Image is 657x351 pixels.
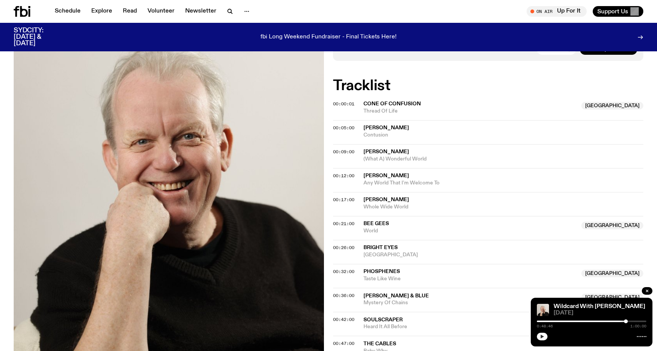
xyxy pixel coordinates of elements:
[181,6,221,17] a: Newsletter
[363,203,643,211] span: Whole Wide World
[363,132,643,139] span: Contusion
[363,149,409,154] span: [PERSON_NAME]
[593,6,643,17] button: Support Us
[333,318,354,322] button: 00:42:00
[581,294,643,301] span: [GEOGRAPHIC_DATA]
[333,340,354,346] span: 00:47:00
[333,270,354,274] button: 00:32:00
[363,221,389,226] span: Bee Gees
[333,222,354,226] button: 00:21:00
[581,222,643,229] span: [GEOGRAPHIC_DATA]
[554,303,645,310] a: Wildcard With [PERSON_NAME]
[581,270,643,277] span: [GEOGRAPHIC_DATA]
[333,198,354,202] button: 00:17:00
[363,323,577,330] span: Heard It All Before
[50,6,85,17] a: Schedule
[118,6,141,17] a: Read
[87,6,117,17] a: Explore
[333,294,354,298] button: 00:36:00
[333,292,354,299] span: 00:36:00
[537,304,549,316] img: Stuart is smiling charmingly, wearing a black t-shirt against a stark white background.
[363,197,409,202] span: [PERSON_NAME]
[363,341,396,346] span: The Cables
[333,221,354,227] span: 00:21:00
[363,125,409,130] span: [PERSON_NAME]
[333,245,354,251] span: 00:26:00
[363,156,643,163] span: (What A) Wonderful World
[363,101,421,106] span: Cone Of Confusion
[333,149,354,155] span: 00:09:00
[363,179,643,187] span: Any World That I'm Welcome To
[333,101,354,107] span: 00:00:01
[333,79,643,93] h2: Tracklist
[333,174,354,178] button: 00:12:00
[333,341,354,346] button: 00:47:00
[630,324,646,328] span: 1:00:00
[363,108,577,115] span: Thread Of Life
[333,102,354,106] button: 00:00:01
[333,173,354,179] span: 00:12:00
[363,293,429,299] span: [PERSON_NAME] & Blue
[333,268,354,275] span: 00:32:00
[363,227,577,235] span: World
[260,34,397,41] p: fbi Long Weekend Fundraiser - Final Tickets Here!
[333,197,354,203] span: 00:17:00
[363,317,403,322] span: Soulscraper
[363,299,577,307] span: Mystery Of Chains
[597,8,628,15] span: Support Us
[527,6,587,17] button: On AirUp For It
[363,275,577,283] span: Taste Like Wine
[363,245,398,250] span: Bright Eyes
[363,173,409,178] span: [PERSON_NAME]
[14,27,62,47] h3: SYDCITY: [DATE] & [DATE]
[333,126,354,130] button: 00:05:00
[143,6,179,17] a: Volunteer
[363,269,400,274] span: Phosphenes
[554,310,646,316] span: [DATE]
[333,316,354,322] span: 00:42:00
[363,251,643,259] span: [GEOGRAPHIC_DATA]
[537,324,553,328] span: 0:48:46
[333,246,354,250] button: 00:26:00
[333,125,354,131] span: 00:05:00
[333,150,354,154] button: 00:09:00
[581,102,643,110] span: [GEOGRAPHIC_DATA]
